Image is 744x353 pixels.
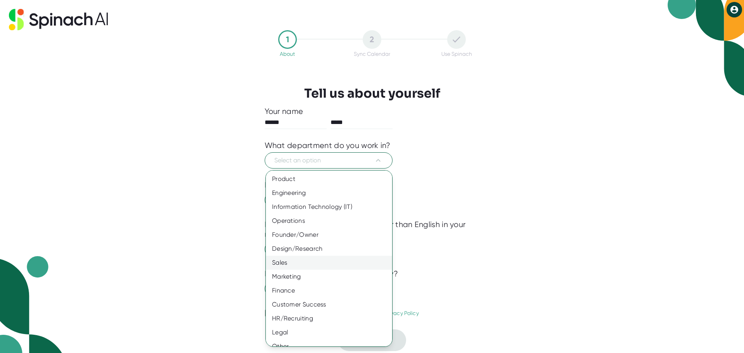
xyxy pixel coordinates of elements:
div: Finance [266,284,398,298]
div: Operations [266,214,398,228]
div: Engineering [266,186,398,200]
div: Information Technology (IT) [266,200,398,214]
div: Customer Success [266,298,398,312]
div: Design/Research [266,242,398,256]
div: Sales [266,256,398,270]
div: Founder/Owner [266,228,398,242]
div: Legal [266,325,398,339]
div: HR/Recruiting [266,312,398,325]
div: Product [266,172,398,186]
div: Marketing [266,270,398,284]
